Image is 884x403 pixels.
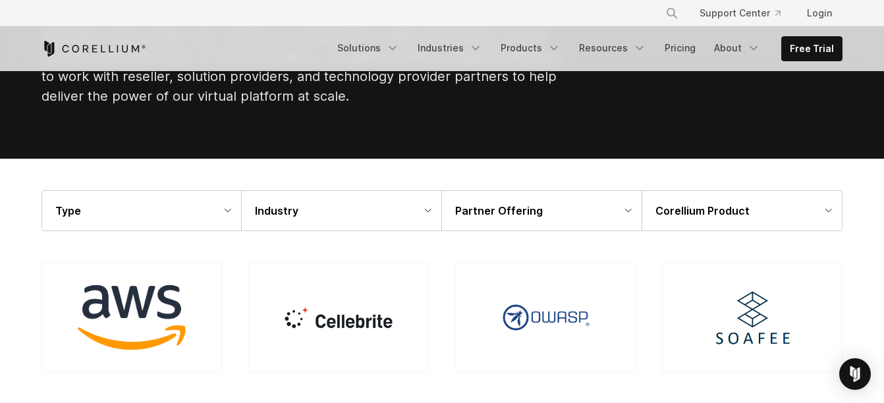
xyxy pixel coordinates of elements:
[660,1,684,25] button: Search
[255,204,298,217] strong: Industry
[41,41,146,57] a: Corellium Home
[78,285,185,350] img: AWS
[706,36,768,60] a: About
[782,37,842,61] a: Free Trial
[55,204,81,217] strong: Type
[41,263,222,372] a: AWS
[689,1,791,25] a: Support Center
[329,36,843,61] div: Navigation Menu
[329,36,407,60] a: Solutions
[248,263,429,372] a: Cellebrite
[709,285,795,350] img: SOAFEE
[455,263,636,372] a: OWASP
[493,36,568,60] a: Products
[662,263,843,372] a: SOAFEE
[657,36,704,60] a: Pricing
[649,1,843,25] div: Navigation Menu
[796,1,843,25] a: Login
[839,358,871,390] div: Open Intercom Messenger
[571,36,654,60] a: Resources
[410,36,490,60] a: Industries
[491,294,599,342] img: OWASP
[655,204,750,217] strong: Corellium Product
[285,307,392,328] img: Cellebrite
[455,204,543,217] strong: Partner Offering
